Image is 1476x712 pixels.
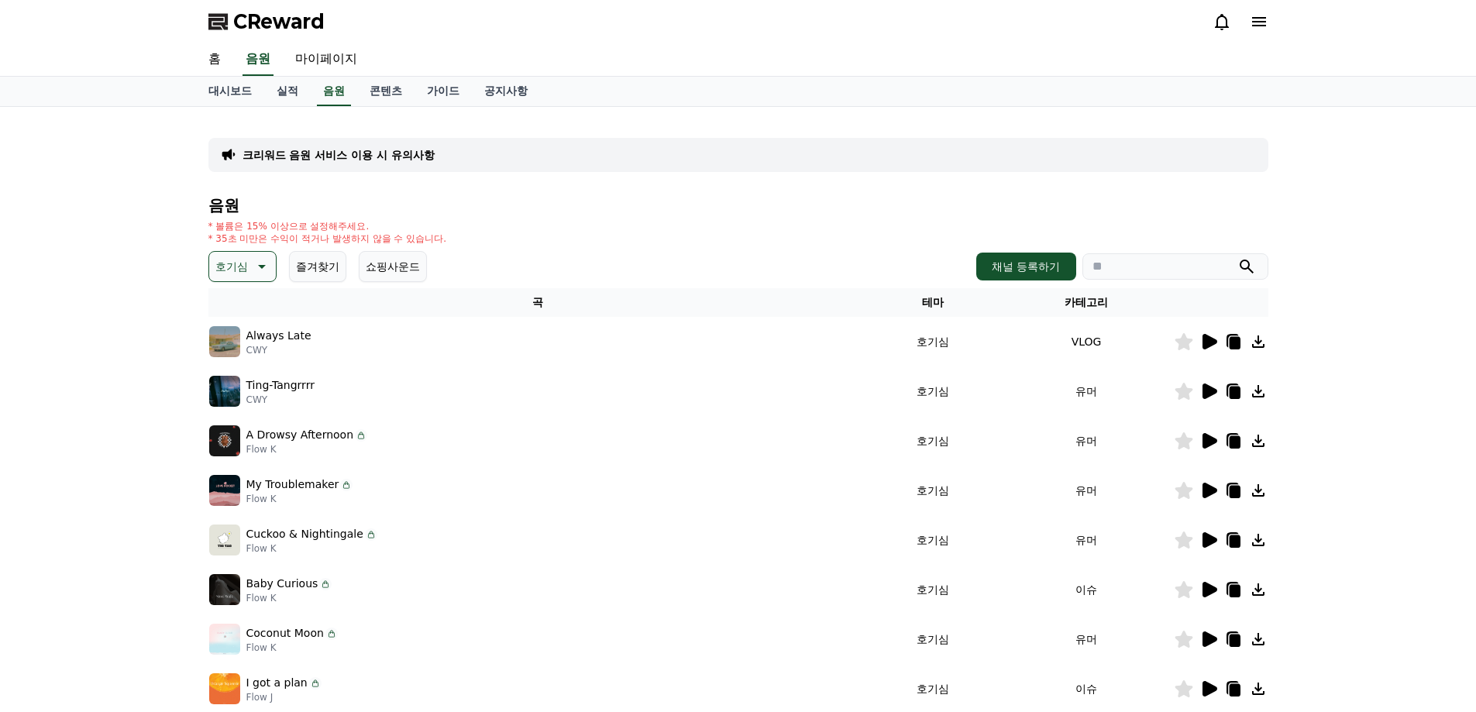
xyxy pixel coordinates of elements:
img: music [209,525,240,555]
a: 음원 [243,43,274,76]
img: music [209,475,240,506]
td: 호기심 [867,317,999,366]
th: 카테고리 [999,288,1174,317]
img: music [209,425,240,456]
p: Cuckoo & Nightingale [246,526,363,542]
a: 공지사항 [472,77,540,106]
td: 이슈 [999,565,1174,614]
td: 유머 [999,515,1174,565]
a: 음원 [317,77,351,106]
td: 호기심 [867,515,999,565]
img: music [209,673,240,704]
p: Flow J [246,691,322,703]
p: A Drowsy Afternoon [246,427,354,443]
p: 호기심 [215,256,248,277]
p: CWY [246,344,311,356]
p: Flow K [246,542,377,555]
p: My Troublemaker [246,476,339,493]
img: music [209,376,240,407]
a: 실적 [264,77,311,106]
p: * 볼륨은 15% 이상으로 설정해주세요. [208,220,447,232]
p: Flow K [246,592,332,604]
button: 쇼핑사운드 [359,251,427,282]
a: 가이드 [415,77,472,106]
p: Ting-Tangrrrr [246,377,315,394]
p: CWY [246,394,315,406]
td: 호기심 [867,466,999,515]
td: 호기심 [867,366,999,416]
a: 크리워드 음원 서비스 이용 시 유의사항 [243,147,435,163]
p: Flow K [246,641,338,654]
p: Always Late [246,328,311,344]
p: Coconut Moon [246,625,324,641]
span: CReward [233,9,325,34]
td: 유머 [999,614,1174,664]
td: 유머 [999,416,1174,466]
th: 곡 [208,288,867,317]
p: Flow K [246,493,353,505]
h4: 음원 [208,197,1268,214]
button: 채널 등록하기 [976,253,1075,280]
th: 테마 [867,288,999,317]
td: 호기심 [867,565,999,614]
td: VLOG [999,317,1174,366]
td: 호기심 [867,614,999,664]
td: 호기심 [867,416,999,466]
td: 유머 [999,366,1174,416]
td: 유머 [999,466,1174,515]
button: 호기심 [208,251,277,282]
p: Flow K [246,443,368,456]
a: CReward [208,9,325,34]
button: 즐겨찾기 [289,251,346,282]
img: music [209,624,240,655]
img: music [209,326,240,357]
a: 콘텐츠 [357,77,415,106]
p: * 35초 미만은 수익이 적거나 발생하지 않을 수 있습니다. [208,232,447,245]
a: 마이페이지 [283,43,370,76]
p: Baby Curious [246,576,318,592]
a: 대시보드 [196,77,264,106]
img: music [209,574,240,605]
p: I got a plan [246,675,308,691]
a: 홈 [196,43,233,76]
